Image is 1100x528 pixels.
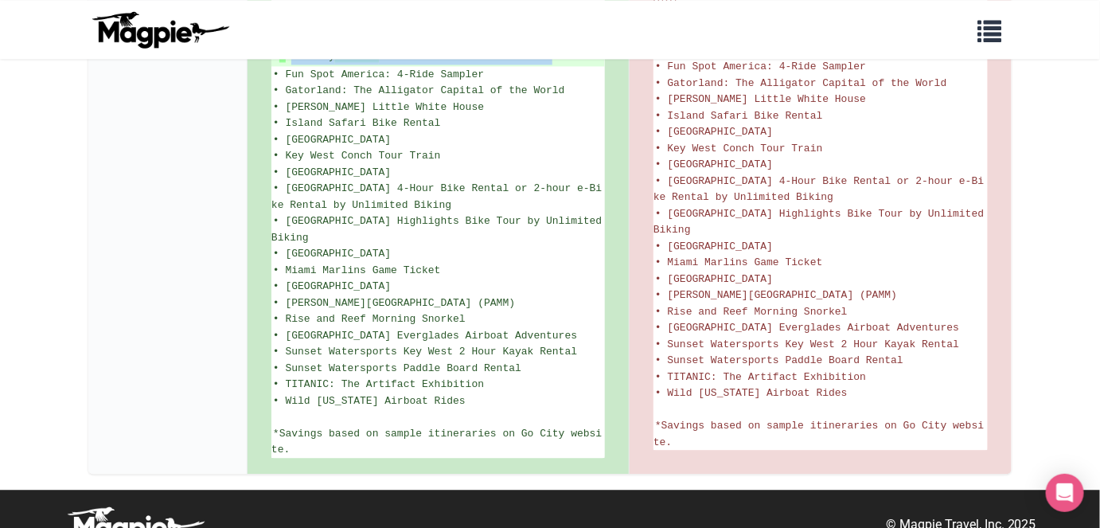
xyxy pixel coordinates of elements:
span: • [GEOGRAPHIC_DATA] [273,134,391,146]
span: • [GEOGRAPHIC_DATA] 4-Hour Bike Rental or 2-hour e-Bike Rental by Unlimited Biking [653,175,984,204]
span: • [GEOGRAPHIC_DATA] [273,248,391,260]
span: *Savings based on sample itineraries on Go City website. [271,428,602,456]
span: • [GEOGRAPHIC_DATA] [655,126,773,138]
span: • [GEOGRAPHIC_DATA] [655,158,773,170]
span: • [PERSON_NAME] Little White House [273,101,484,113]
span: • [GEOGRAPHIC_DATA] [273,166,391,178]
span: • Key West Conch Tour Train [655,143,823,154]
span: • Island Safari Bike Rental [273,117,441,129]
span: • [PERSON_NAME][GEOGRAPHIC_DATA] (PAMM) [655,289,897,301]
span: • Wild [US_STATE] Airboat Rides [273,395,466,407]
span: • Gatorland: The Alligator Capital of the World [273,84,565,96]
span: • Sunset Watersports Paddle Board Rental [273,362,521,374]
span: • [GEOGRAPHIC_DATA] [655,273,773,285]
img: logo-ab69f6fb50320c5b225c76a69d11143b.png [88,10,232,49]
span: • Rise and Reef Morning Snorkel [273,313,466,325]
span: • Wild [US_STATE] Airboat Rides [655,387,848,399]
span: • Rise and Reef Morning Snorkel [655,306,848,318]
span: • Gatorland: The Alligator Capital of the World [655,77,947,89]
span: • Island Safari Bike Rental [655,110,823,122]
span: • Sunset Watersports Key West 2 Hour Kayak Rental [655,338,959,350]
span: • Fun Spot America: 4-Ride Sampler [273,68,484,80]
span: • [GEOGRAPHIC_DATA] Highlights Bike Tour by Unlimited Biking [271,215,608,244]
span: • [GEOGRAPHIC_DATA] Highlights Bike Tour by Unlimited Biking [653,208,990,237]
span: • [GEOGRAPHIC_DATA] [655,241,773,252]
span: • [GEOGRAPHIC_DATA] [273,280,391,292]
span: • TITANIC: The Artifact Exhibition [655,371,866,383]
span: • Sunset Watersports Key West 2 Hour Kayak Rental [273,346,577,358]
span: • [GEOGRAPHIC_DATA] 4-Hour Bike Rental or 2-hour e-Bike Rental by Unlimited Biking [271,182,602,211]
span: • Sunset Watersports Paddle Board Rental [655,354,903,366]
span: • Miami Marlins Game Ticket [273,264,441,276]
span: • Fun Spot America: 4-Ride Sampler [655,61,866,72]
span: • TITANIC: The Artifact Exhibition [273,378,484,390]
span: *Savings based on sample itineraries on Go City website. [653,420,984,448]
span: • [GEOGRAPHIC_DATA] Everglades Airboat Adventures [273,330,577,342]
span: • [PERSON_NAME][GEOGRAPHIC_DATA] (PAMM) [273,297,515,309]
span: • [GEOGRAPHIC_DATA] Everglades Airboat Adventures [655,322,959,334]
span: • Key West Conch Tour Train [273,150,441,162]
div: Open Intercom Messenger [1046,474,1084,512]
span: • Miami Marlins Game Ticket [655,256,823,268]
span: • [PERSON_NAME] Little White House [655,93,866,105]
